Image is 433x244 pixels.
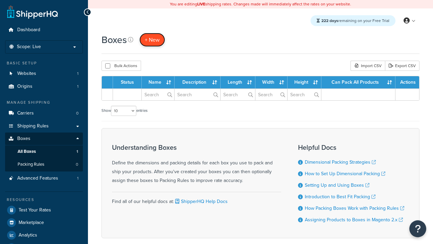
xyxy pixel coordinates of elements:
label: Show entries [101,106,147,116]
div: Basic Setup [5,60,83,66]
div: Find all of our helpful docs at: [112,192,281,206]
input: Search [288,89,321,100]
a: All Boxes 1 [5,145,83,158]
th: Height [288,76,321,88]
a: Marketplace [5,217,83,229]
a: Setting Up and Using Boxes [305,182,369,189]
a: Websites 1 [5,67,83,80]
span: 0 [76,162,78,167]
span: Advanced Features [17,176,58,181]
strong: 222 days [321,18,338,24]
a: Carriers 0 [5,107,83,120]
span: 1 [77,71,78,77]
input: Search [142,89,174,100]
th: Length [221,76,255,88]
a: Boxes [5,133,83,145]
b: LIVE [197,1,205,7]
span: Marketplace [19,220,44,226]
span: Scope: Live [17,44,41,50]
span: 0 [76,110,78,116]
span: + New [145,36,160,44]
a: Test Your Rates [5,204,83,216]
span: Carriers [17,110,34,116]
li: Carriers [5,107,83,120]
a: Dashboard [5,24,83,36]
a: Origins 1 [5,80,83,93]
input: Search [221,89,255,100]
li: Origins [5,80,83,93]
a: Advanced Features 1 [5,172,83,185]
a: Shipping Rules [5,120,83,133]
div: remaining on your Free Trial [311,15,395,26]
a: Analytics [5,229,83,241]
div: Define the dimensions and packing details for each box you use to pack and ship your products. Af... [112,144,281,185]
div: Resources [5,197,83,203]
span: Boxes [17,136,30,142]
span: Analytics [19,232,37,238]
a: Assigning Products to Boxes in Magento 2.x [305,216,403,223]
select: Showentries [111,106,136,116]
input: Search [175,89,220,100]
a: Introduction to Best Fit Packing [305,193,375,200]
a: ShipperHQ Home [7,5,58,19]
input: Search [255,89,287,100]
a: + New [139,33,165,47]
span: 1 [76,149,78,155]
a: Packing Rules 0 [5,158,83,171]
span: 1 [77,84,78,89]
th: Description [175,76,221,88]
li: All Boxes [5,145,83,158]
h3: Helpful Docs [298,144,404,151]
th: Name [142,76,175,88]
th: Actions [395,76,419,88]
span: Websites [17,71,36,77]
a: Dimensional Packing Strategies [305,159,376,166]
li: Websites [5,67,83,80]
h3: Understanding Boxes [112,144,281,151]
th: Width [255,76,287,88]
th: Can Pack All Products [321,76,395,88]
button: Open Resource Center [409,220,426,237]
a: How to Set Up Dimensional Packing [305,170,385,177]
div: Import CSV [350,61,385,71]
span: Origins [17,84,32,89]
li: Packing Rules [5,158,83,171]
div: Manage Shipping [5,100,83,105]
button: Bulk Actions [101,61,141,71]
span: All Boxes [18,149,36,155]
li: Advanced Features [5,172,83,185]
li: Boxes [5,133,83,171]
span: 1 [77,176,78,181]
th: Status [113,76,142,88]
span: Test Your Rates [19,207,51,213]
span: Dashboard [17,27,40,33]
a: How Packing Boxes Work with Packing Rules [305,205,404,212]
a: Export CSV [385,61,419,71]
span: Shipping Rules [17,123,49,129]
span: Packing Rules [18,162,44,167]
a: ShipperHQ Help Docs [174,198,228,205]
h1: Boxes [101,33,127,46]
